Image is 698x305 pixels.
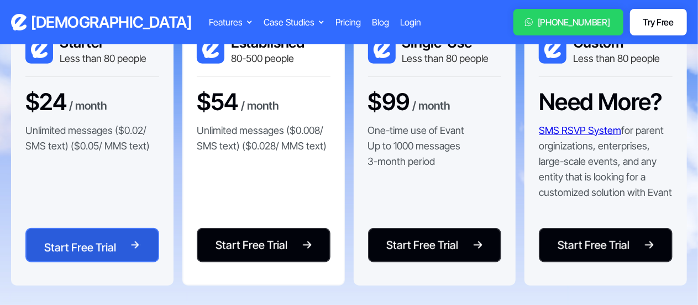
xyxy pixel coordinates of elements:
h3: [DEMOGRAPHIC_DATA] [31,13,191,32]
div: Less than 80 people [402,51,489,65]
a: Start Free Trial [197,228,330,262]
p: One-time use of Evant Up to 1000 messages 3-month period [368,123,465,169]
h3: $54 [197,88,238,116]
p: for parent orginizations, enterprises, large-scale events, and any entity that is looking for a c... [539,123,673,200]
a: Login [400,15,421,29]
div: Start Free Trial [558,237,629,254]
div: / month [69,97,107,116]
h3: Need More? [539,88,662,116]
div: Start Free Trial [44,239,116,256]
div: 80-500 people [231,51,305,65]
div: / month [413,97,451,116]
a: Try Free [630,9,687,35]
div: Features [209,15,243,29]
a: Start Free Trial [539,228,673,262]
a: [PHONE_NUMBER] [513,9,623,35]
div: / month [241,97,279,116]
a: SMS RSVP System [539,125,621,136]
div: Case Studies [264,15,324,29]
h3: $24 [25,88,66,116]
a: Blog [372,15,389,29]
p: Unlimited messages ($0.02/ SMS text) ($0.05/ MMS text) [25,123,159,154]
p: Unlimited messages ($0.008/ SMS text) ($0.028/ MMS text) [197,123,330,154]
a: Start Free TrialStart Free Trial [25,228,159,262]
div: [PHONE_NUMBER] [538,15,610,29]
div: Start Free Trial [386,237,458,254]
a: Start Free Trial [368,228,502,262]
div: Features [209,15,253,29]
h3: $99 [368,88,410,116]
a: Pricing [335,15,361,29]
a: home [11,13,191,32]
div: Less than 80 people [573,51,660,65]
div: Case Studies [264,15,314,29]
div: Start Free Trial [216,237,287,254]
div: Less than 80 people [60,51,146,65]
